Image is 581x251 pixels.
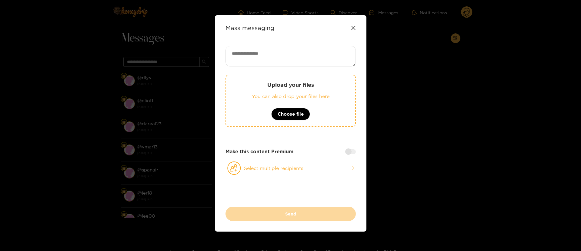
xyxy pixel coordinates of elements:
[225,24,274,31] strong: Mass messaging
[225,207,356,221] button: Send
[271,108,310,120] button: Choose file
[278,110,304,118] span: Choose file
[238,93,343,100] p: You can also drop your files here
[225,148,293,155] strong: Make this content Premium
[225,161,356,175] button: Select multiple recipients
[238,81,343,88] p: Upload your files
